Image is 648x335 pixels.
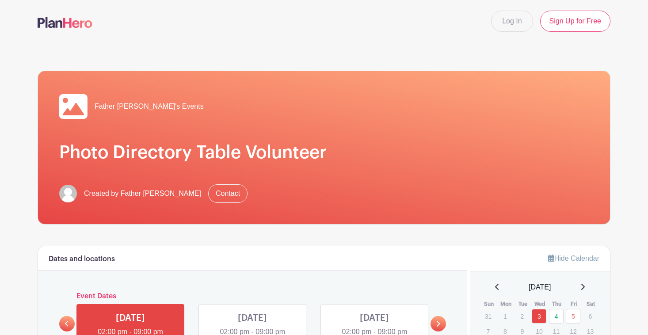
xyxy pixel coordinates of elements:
[38,17,92,28] img: logo-507f7623f17ff9eddc593b1ce0a138ce2505c220e1c5a4e2b4648c50719b7d32.svg
[583,309,598,323] p: 6
[481,309,496,323] p: 31
[529,282,551,293] span: [DATE]
[531,300,549,308] th: Wed
[566,309,580,324] a: 5
[49,255,115,263] h6: Dates and locations
[84,188,201,199] span: Created by Father [PERSON_NAME]
[491,11,533,32] a: Log In
[498,309,512,323] p: 1
[59,185,77,202] img: default-ce2991bfa6775e67f084385cd625a349d9dcbb7a52a09fb2fda1e96e2d18dcdb.png
[515,309,530,323] p: 2
[540,11,610,32] a: Sign Up for Free
[549,300,566,308] th: Thu
[75,292,431,301] h6: Event Dates
[480,300,498,308] th: Sun
[583,300,600,308] th: Sat
[208,184,248,203] a: Contact
[59,142,589,163] h1: Photo Directory Table Volunteer
[532,309,546,324] a: 3
[515,300,532,308] th: Tue
[565,300,583,308] th: Fri
[549,309,564,324] a: 4
[497,300,515,308] th: Mon
[548,255,599,262] a: Hide Calendar
[95,101,204,112] span: Father [PERSON_NAME]'s Events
